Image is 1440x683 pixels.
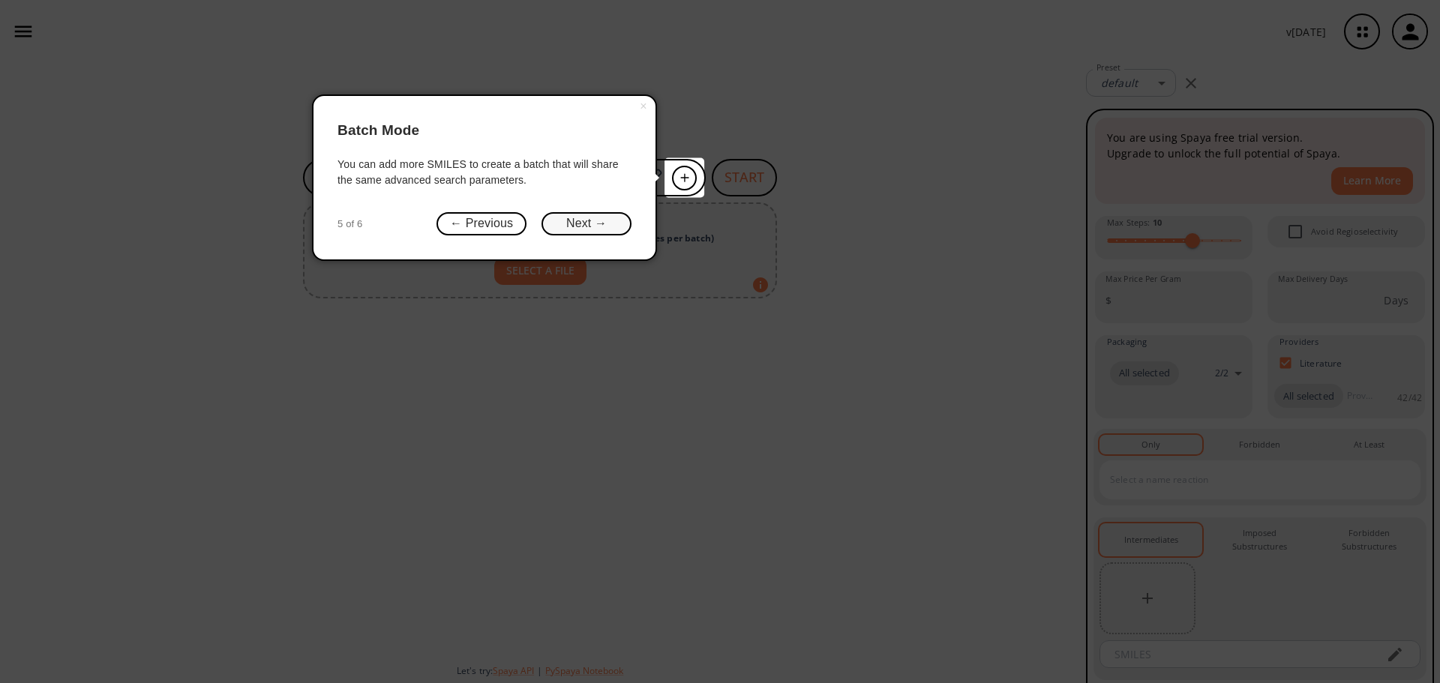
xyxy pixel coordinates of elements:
[337,157,631,188] div: You can add more SMILES to create a batch that will share the same advanced search parameters.
[631,96,655,117] button: Close
[436,212,526,235] button: ← Previous
[541,212,631,235] button: Next →
[337,217,362,232] span: 5 of 6
[337,108,631,154] header: Batch Mode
